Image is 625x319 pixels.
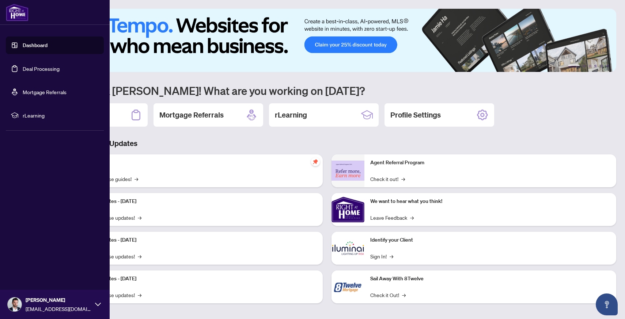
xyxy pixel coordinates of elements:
button: 6 [606,65,609,68]
p: Self-Help [77,159,317,167]
span: → [390,252,393,260]
img: Identify your Client [332,232,364,265]
a: Dashboard [23,42,48,49]
img: Sail Away With 8Twelve [332,270,364,303]
button: 3 [588,65,591,68]
img: Agent Referral Program [332,161,364,181]
span: → [138,214,141,222]
p: Agent Referral Program [370,159,610,167]
span: [PERSON_NAME] [26,296,91,304]
button: 2 [583,65,586,68]
p: Platform Updates - [DATE] [77,236,317,244]
span: rLearning [23,111,99,119]
img: logo [6,4,29,21]
a: Sign In!→ [370,252,393,260]
button: 4 [594,65,597,68]
span: → [138,252,141,260]
a: Deal Processing [23,65,60,72]
h1: Welcome back [PERSON_NAME]! What are you working on [DATE]? [38,84,616,97]
h2: Mortgage Referrals [159,110,224,120]
span: → [135,175,138,183]
span: → [138,291,141,299]
p: Platform Updates - [DATE] [77,275,317,283]
img: Profile Icon [8,297,22,311]
h3: Brokerage & Industry Updates [38,138,616,149]
span: → [402,291,406,299]
a: Leave Feedback→ [370,214,414,222]
img: We want to hear what you think! [332,193,364,226]
p: Sail Away With 8Twelve [370,275,610,283]
a: Check it Out!→ [370,291,406,299]
p: We want to hear what you think! [370,197,610,205]
h2: rLearning [275,110,307,120]
p: Identify your Client [370,236,610,244]
a: Check it out!→ [370,175,405,183]
h2: Profile Settings [390,110,441,120]
p: Platform Updates - [DATE] [77,197,317,205]
button: 5 [600,65,603,68]
a: Mortgage Referrals [23,89,67,95]
span: [EMAIL_ADDRESS][DOMAIN_NAME] [26,305,91,313]
img: Slide 0 [38,9,616,72]
button: 1 [568,65,580,68]
span: → [410,214,414,222]
span: pushpin [311,157,320,166]
button: Open asap [596,293,618,315]
span: → [401,175,405,183]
